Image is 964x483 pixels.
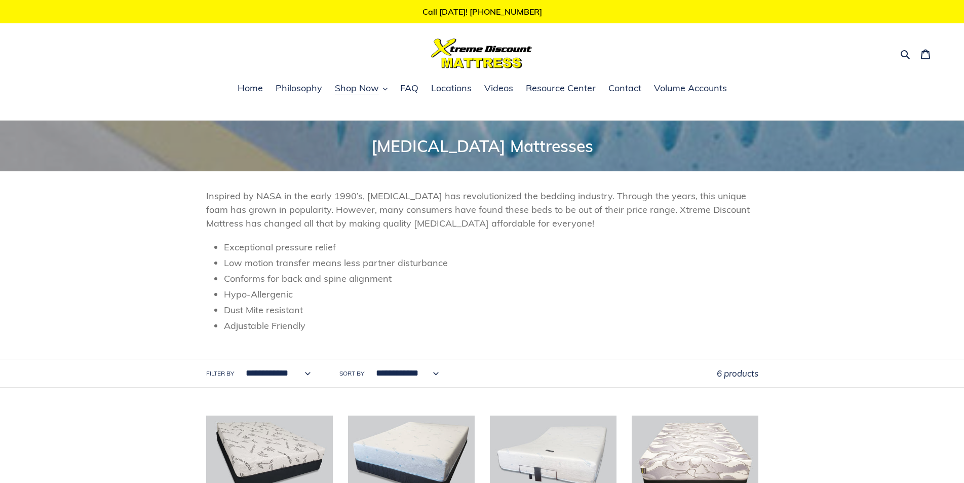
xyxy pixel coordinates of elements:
li: Dust Mite resistant [224,303,758,317]
a: Philosophy [271,81,327,96]
a: Volume Accounts [649,81,732,96]
span: Locations [431,82,472,94]
span: Home [238,82,263,94]
a: FAQ [395,81,423,96]
span: Resource Center [526,82,596,94]
img: Xtreme Discount Mattress [431,39,532,68]
a: Videos [479,81,518,96]
a: Locations [426,81,477,96]
a: Contact [603,81,646,96]
label: Filter by [206,369,234,378]
li: Hypo-Allergenic [224,287,758,301]
span: Videos [484,82,513,94]
span: Philosophy [276,82,322,94]
li: Low motion transfer means less partner disturbance [224,256,758,270]
span: Volume Accounts [654,82,727,94]
li: Exceptional pressure relief [224,240,758,254]
p: Inspired by NASA in the early 1990’s, [MEDICAL_DATA] has revolutionized the bedding industry. Thr... [206,189,758,230]
a: Resource Center [521,81,601,96]
li: Conforms for back and spine alignment [224,272,758,285]
label: Sort by [339,369,364,378]
button: Shop Now [330,81,393,96]
li: Adjustable Friendly [224,319,758,332]
span: [MEDICAL_DATA] Mattresses [371,136,593,156]
span: FAQ [400,82,418,94]
span: 6 products [717,368,758,379]
a: Home [233,81,268,96]
span: Shop Now [335,82,379,94]
span: Contact [608,82,641,94]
